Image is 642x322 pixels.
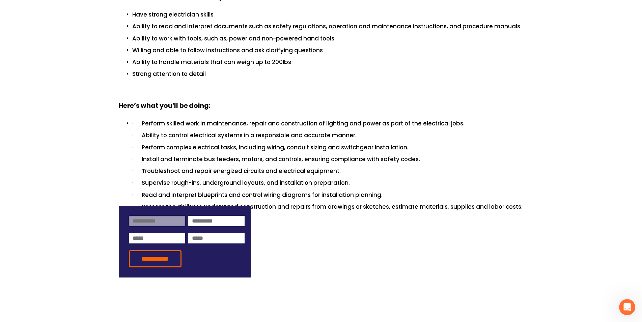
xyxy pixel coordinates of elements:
p: Ability to handle materials that can weigh up to 200Ibs [132,58,524,67]
strong: Here’s what you’ll be doing: [119,101,211,112]
p: Ability to work with tools, such as, power and non-powered hand tools [132,34,524,43]
p: · Possess the ability to understand construction and repairs from drawings or sketches, estimate ... [132,202,524,211]
p: · Supervise rough-ins, underground layouts, and installation preparation. [132,178,524,187]
p: Willing and able to follow instructions and ask clarifying questions [132,46,524,55]
p: · Read and interpret blueprints and control wiring diagrams for installation planning. [132,191,524,200]
p: Ability to read and interpret documents such as safety regulations, operation and maintenance ins... [132,22,524,31]
p: · Perform complex electrical tasks, including wiring, conduit sizing and switchgear installation. [132,143,524,152]
iframe: Intercom live chat [619,299,635,315]
p: · Install and terminate bus feeders, motors, and controls, ensuring compliance with safety codes. [132,155,524,164]
p: · Perform skilled work in maintenance, repair and construction of lighting and power as part of t... [132,119,524,128]
p: · Ability to control electrical systems in a responsible and accurate manner. [132,131,524,140]
p: Have strong electrician skills [132,10,524,19]
p: Strong attention to detail [132,69,524,79]
p: · Troubleshoot and repair energized circuits and electrical equipment. [132,167,524,176]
